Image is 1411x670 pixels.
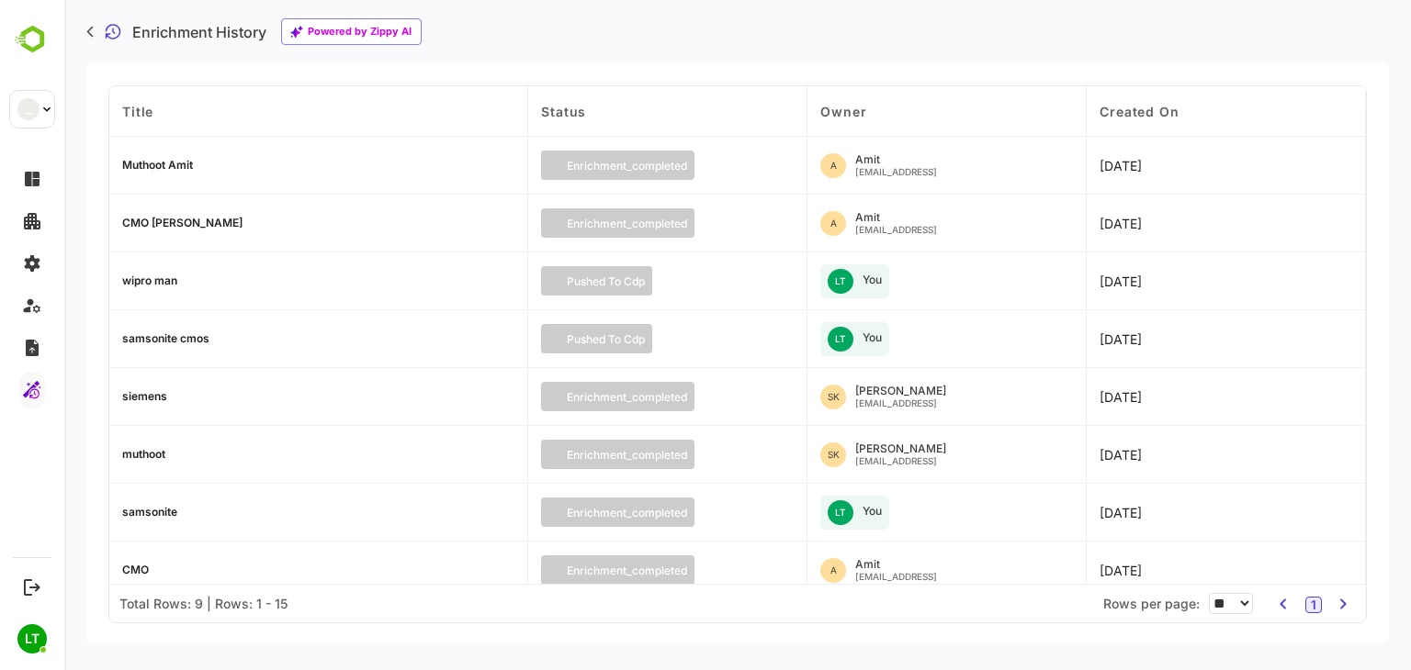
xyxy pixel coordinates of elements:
p: enrichment_completed [567,390,687,404]
div: LT [828,500,853,525]
div: [EMAIL_ADDRESS] [855,456,946,465]
span: 2025-10-06 [1100,331,1142,347]
span: Title [122,104,153,119]
span: Rows per page: [1103,596,1200,611]
span: 2025-10-06 [1100,216,1142,231]
div: A [820,558,846,583]
div: CMO [PERSON_NAME] [122,218,243,229]
div: Amit [855,154,937,165]
div: seraj khan [820,385,946,409]
div: Amit [820,558,937,583]
div: samsonite [122,507,177,518]
div: Amit [855,559,937,570]
div: Enrichment History [132,25,266,39]
span: 2025-10-06 [1100,158,1142,173]
div: __ [17,98,40,120]
div: You [863,274,882,285]
div: Muthoot Amit [122,160,193,171]
div: You [863,506,882,517]
p: enrichment_completed [567,217,687,230]
span: Created On [1100,104,1179,119]
div: You [820,264,889,298]
span: 2025-10-06 [1100,389,1142,405]
span: 2025-10-06 [1100,505,1142,520]
div: [EMAIL_ADDRESS] [855,225,937,234]
p: pushed to cdp [567,274,645,288]
div: Amit [820,153,937,178]
div: CMO [122,564,149,575]
div: seraj khan [820,442,946,467]
p: pushed to cdp [567,332,645,346]
img: BambooboxLogoMark.f1c84d78b4c51b1a7b5f700c9845e183.svg [9,22,56,57]
div: LT [828,269,853,294]
div: muthoot [122,449,165,460]
div: [EMAIL_ADDRESS] [855,572,937,581]
p: enrichment_completed [567,564,687,577]
div: Amit [820,211,937,236]
div: [PERSON_NAME] [855,385,946,396]
span: 2025-10-06 [1100,274,1142,289]
div: You [863,332,882,343]
span: 2025-10-06 [1100,447,1142,463]
p: enrichment_completed [567,159,687,173]
div: SK [820,385,846,409]
div: LT [828,327,853,352]
button: Logout [19,575,44,599]
span: 2025-10-06 [1100,563,1142,578]
div: [EMAIL_ADDRESS] [855,167,937,176]
div: Total Rows: 9 | Rows: 1 - 15 [119,596,288,611]
p: enrichment_completed [567,506,687,519]
span: Status [541,104,586,119]
div: You [820,322,889,356]
div: siemens [122,391,167,402]
div: LT [17,624,47,653]
p: enrichment_completed [567,448,687,462]
div: A [820,153,846,178]
div: SK [820,442,846,467]
div: wipro man [122,275,177,286]
div: Powered by Zippy AI [308,28,412,36]
div: Amit [855,212,937,223]
div: A [820,211,846,236]
div: [PERSON_NAME] [855,443,946,454]
button: 1 [1305,597,1322,613]
span: Owner [820,104,866,119]
div: samsonite cmos [122,333,209,344]
div: You [820,496,889,530]
div: [EMAIL_ADDRESS] [855,398,946,408]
